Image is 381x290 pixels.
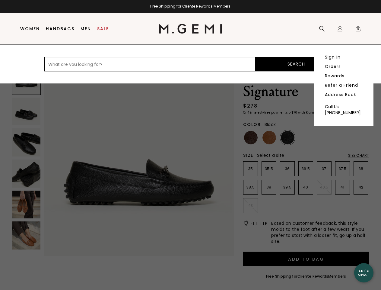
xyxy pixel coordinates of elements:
img: M.Gemi [159,24,222,34]
a: Handbags [46,26,75,31]
div: [PHONE_NUMBER] [325,110,363,116]
div: Call Us [325,104,363,110]
a: Refer a Friend [325,82,358,88]
a: Address Book [325,92,356,97]
div: Let's Chat [354,269,373,276]
a: Rewards [325,73,344,79]
input: What are you looking for? [44,57,256,71]
a: Men [81,26,91,31]
a: Sale [97,26,109,31]
span: 0 [355,27,361,33]
a: Sign In [325,54,341,60]
a: Call Us [PHONE_NUMBER] [325,104,363,116]
button: Search [256,57,337,71]
a: Women [20,26,40,31]
a: Orders [325,64,341,69]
